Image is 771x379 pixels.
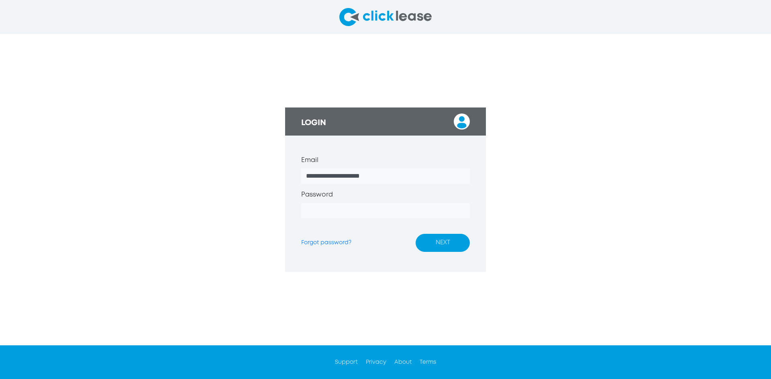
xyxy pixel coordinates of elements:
[301,118,326,128] h3: LOGIN
[301,240,351,245] a: Forgot password?
[301,190,333,200] label: Password
[335,360,358,365] a: Support
[420,360,436,365] a: Terms
[366,360,386,365] a: Privacy
[301,156,318,165] label: Email
[416,234,470,252] button: NEXT
[394,360,412,365] a: About
[339,8,432,26] img: click-lease-logo-svg.svg
[454,113,470,130] img: login_user.svg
